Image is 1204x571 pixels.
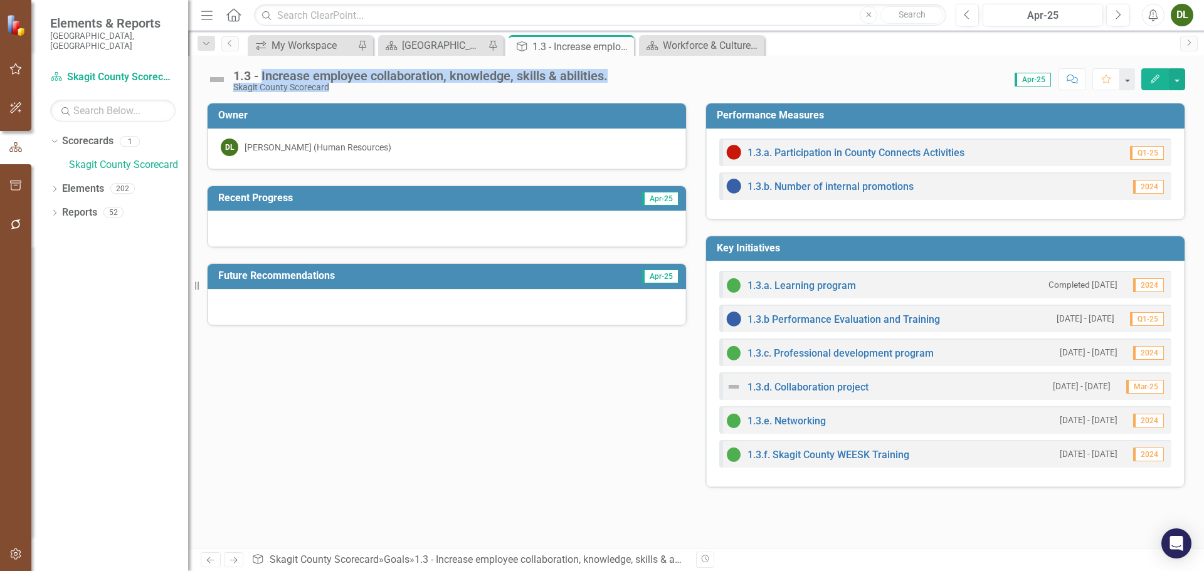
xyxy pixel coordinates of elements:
[218,270,567,281] h3: Future Recommendations
[642,38,761,53] a: Workforce & Culture (KFA 1) Initiative Dashboard
[1060,414,1117,426] small: [DATE] - [DATE]
[1130,312,1164,326] span: Q1-25
[1133,346,1164,360] span: 2024
[402,38,485,53] div: [GEOGRAPHIC_DATA] Page
[747,449,909,461] a: 1.3.f. Skagit County WEESK Training
[1161,528,1191,558] div: Open Intercom Messenger
[747,147,964,159] a: 1.3.a. Participation in County Connects Activities
[1133,448,1164,461] span: 2024
[415,553,706,565] div: 1.3 - Increase employee collaboration, knowledge, skills & abilities.
[726,145,741,160] img: Below Plan
[747,347,934,359] a: 1.3.c. Professional development program
[110,184,135,194] div: 202
[69,158,188,172] a: Skagit County Scorecard
[726,345,741,360] img: On Target
[245,141,391,154] div: [PERSON_NAME] (Human Resources)
[899,9,926,19] span: Search
[251,553,687,567] div: » »
[726,447,741,462] img: On Target
[218,192,525,204] h3: Recent Progress
[62,134,114,149] a: Scorecards
[1053,380,1111,392] small: [DATE] - [DATE]
[747,381,869,393] a: 1.3.d. Collaboration project
[1015,73,1051,86] span: Apr-25
[987,8,1099,23] div: Apr-25
[717,243,1178,254] h3: Key Initiatives
[6,14,28,36] img: ClearPoint Strategy
[272,38,354,53] div: My Workspace
[1133,278,1164,292] span: 2024
[983,4,1103,26] button: Apr-25
[50,70,176,85] a: Skagit County Scorecard
[1171,4,1193,26] button: DL
[717,110,1178,121] h3: Performance Measures
[218,110,680,121] h3: Owner
[207,70,227,90] img: Not Defined
[1126,380,1164,394] span: Mar-25
[62,206,97,220] a: Reports
[726,312,741,327] img: No Information
[1130,146,1164,160] span: Q1-25
[726,379,741,394] img: Not Defined
[532,39,631,55] div: 1.3 - Increase employee collaboration, knowledge, skills & abilities.
[726,413,741,428] img: On Target
[270,553,379,565] a: Skagit County Scorecard
[384,553,409,565] a: Goals
[50,31,176,51] small: [GEOGRAPHIC_DATA], [GEOGRAPHIC_DATA]
[747,181,914,192] a: 1.3.b. Number of internal promotions
[233,69,608,83] div: 1.3 - Increase employee collaboration, knowledge, skills & abilities.
[1057,313,1114,325] small: [DATE] - [DATE]
[747,415,826,427] a: 1.3.e. Networking
[642,270,679,283] span: Apr-25
[726,278,741,293] img: On Target
[254,4,946,26] input: Search ClearPoint...
[120,136,140,147] div: 1
[663,38,761,53] div: Workforce & Culture (KFA 1) Initiative Dashboard
[1133,414,1164,427] span: 2024
[233,83,608,92] div: Skagit County Scorecard
[747,280,856,291] a: 1.3.a. Learning program
[1133,180,1164,194] span: 2024
[880,6,943,24] button: Search
[62,182,104,196] a: Elements
[1060,448,1117,460] small: [DATE] - [DATE]
[50,16,176,31] span: Elements & Reports
[103,207,124,218] div: 52
[251,38,354,53] a: My Workspace
[726,179,741,194] img: No Information
[1060,347,1117,359] small: [DATE] - [DATE]
[642,192,679,206] span: Apr-25
[381,38,485,53] a: [GEOGRAPHIC_DATA] Page
[1048,279,1117,291] small: Completed [DATE]
[221,139,238,156] div: DL
[50,100,176,122] input: Search Below...
[747,313,940,325] a: 1.3.b Performance Evaluation and Training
